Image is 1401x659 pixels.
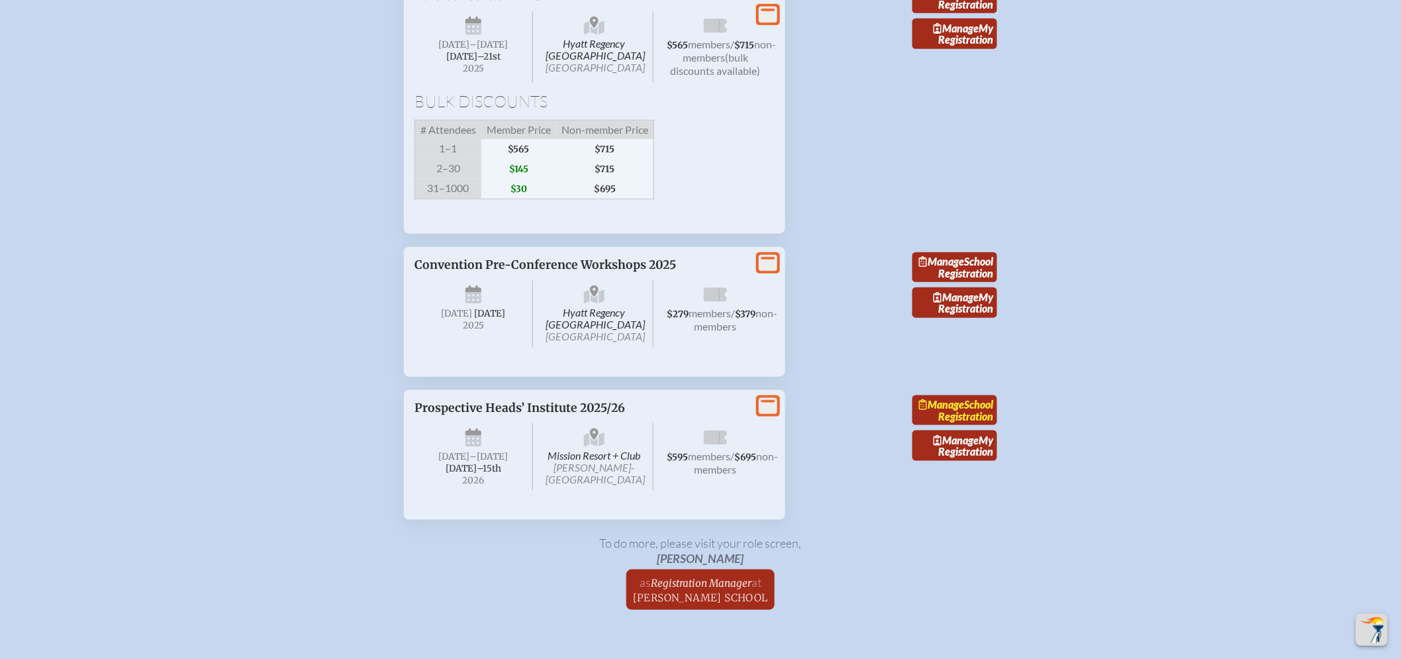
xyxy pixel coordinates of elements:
span: non-members [695,307,778,332]
p: Prospective Heads’ Institute 2025/26 [414,401,748,415]
span: 1–1 [415,139,482,159]
span: members [688,450,730,462]
span: $715 [556,139,654,159]
span: $565 [481,139,556,159]
span: / [731,307,735,319]
span: 2025 [425,321,522,330]
span: Non-member Price [556,120,654,139]
span: $695 [556,179,654,199]
span: Manage [934,291,979,303]
span: [DATE]–⁠15th [446,463,501,474]
span: [GEOGRAPHIC_DATA] [546,330,646,342]
span: $279 [667,309,689,320]
a: asRegistration Managerat[PERSON_NAME] School [628,570,773,610]
span: [DATE]–⁠21st [446,51,501,62]
span: [PERSON_NAME] [657,551,744,566]
span: Hyatt Regency [GEOGRAPHIC_DATA] [536,11,654,83]
span: $145 [481,159,556,179]
span: –[DATE] [469,39,508,50]
span: 2026 [425,476,522,485]
span: (bulk discounts available) [671,51,761,77]
span: # Attendees [415,120,482,139]
span: Mission Resort + Club [536,423,654,491]
span: [PERSON_NAME] School [633,591,768,604]
a: ManageMy Registration [912,431,997,461]
span: Manage [934,434,979,446]
p: Convention Pre-Conference Workshops 2025 [414,258,748,272]
span: –[DATE] [469,451,508,462]
span: 2025 [425,64,522,74]
span: non-members [695,450,779,476]
span: Manage [934,22,979,34]
a: ManageSchool Registration [912,252,997,283]
span: Hyatt Regency [GEOGRAPHIC_DATA] [536,280,654,348]
p: To do more, please visit your role screen , [404,536,997,566]
h1: Bulk Discounts [414,93,775,109]
span: [DATE] [438,451,469,462]
span: non-members [683,38,776,64]
span: members [689,307,731,319]
span: $715 [734,40,754,51]
span: Registration Manager [651,577,751,589]
span: / [730,38,734,50]
img: To the top [1359,617,1385,643]
span: [DATE] [474,308,505,319]
span: $379 [735,309,755,320]
span: $595 [667,452,688,463]
span: $695 [734,452,756,463]
span: $30 [481,179,556,199]
span: [DATE] [438,39,469,50]
span: $565 [667,40,688,51]
span: / [730,450,734,462]
span: $715 [556,159,654,179]
span: 31–1000 [415,179,482,199]
span: 2–30 [415,159,482,179]
span: as [640,575,651,589]
span: [DATE] [441,308,472,319]
span: [PERSON_NAME]-[GEOGRAPHIC_DATA] [546,461,646,485]
a: ManageMy Registration [912,287,997,318]
button: Scroll Top [1356,614,1388,646]
span: Manage [919,255,965,268]
span: Member Price [481,120,556,139]
a: ManageSchool Registration [912,395,997,426]
a: ManageMy Registration [912,19,997,49]
span: at [751,575,761,589]
span: Manage [919,398,965,411]
span: [GEOGRAPHIC_DATA] [546,61,646,74]
span: members [688,38,730,50]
